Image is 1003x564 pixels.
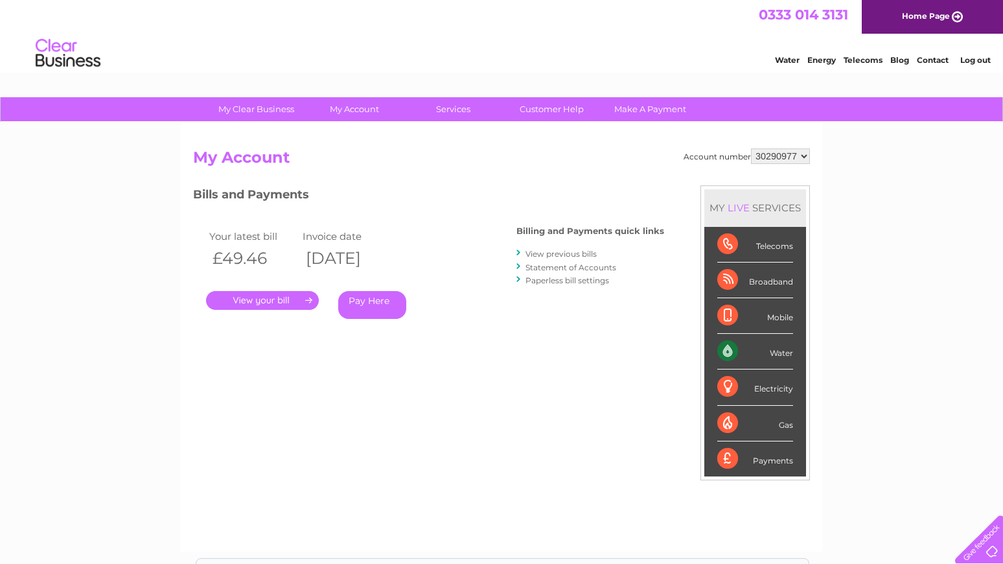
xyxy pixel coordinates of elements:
[717,227,793,263] div: Telecoms
[516,226,664,236] h4: Billing and Payments quick links
[299,228,393,245] td: Invoice date
[193,185,664,208] h3: Bills and Payments
[717,298,793,334] div: Mobile
[917,55,949,65] a: Contact
[960,55,991,65] a: Log out
[400,97,507,121] a: Services
[193,148,810,173] h2: My Account
[498,97,605,121] a: Customer Help
[717,370,793,405] div: Electricity
[525,276,609,285] a: Paperless bill settings
[206,291,319,310] a: .
[206,245,299,272] th: £49.46
[299,245,393,272] th: [DATE]
[684,148,810,164] div: Account number
[525,249,597,259] a: View previous bills
[301,97,408,121] a: My Account
[196,7,809,63] div: Clear Business is a trading name of Verastar Limited (registered in [GEOGRAPHIC_DATA] No. 3667643...
[759,6,848,23] a: 0333 014 3131
[206,228,299,245] td: Your latest bill
[844,55,882,65] a: Telecoms
[775,55,800,65] a: Water
[717,441,793,476] div: Payments
[525,263,616,272] a: Statement of Accounts
[890,55,909,65] a: Blog
[717,406,793,441] div: Gas
[597,97,704,121] a: Make A Payment
[807,55,836,65] a: Energy
[338,291,406,319] a: Pay Here
[725,202,752,214] div: LIVE
[717,263,793,298] div: Broadband
[704,189,806,226] div: MY SERVICES
[203,97,310,121] a: My Clear Business
[35,34,101,73] img: logo.png
[717,334,793,370] div: Water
